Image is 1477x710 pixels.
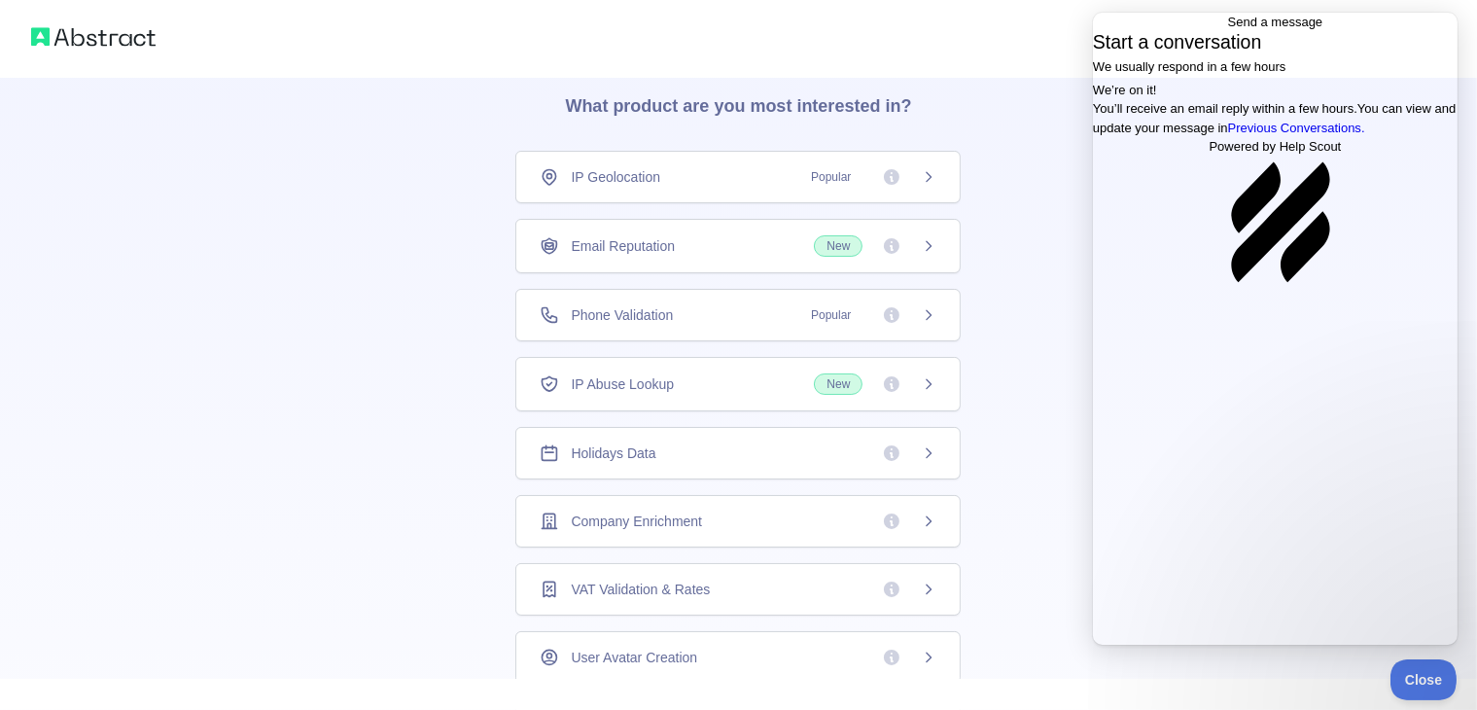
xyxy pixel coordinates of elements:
[1390,659,1458,700] iframe: Help Scout Beacon - Close
[571,648,697,667] span: User Avatar Creation
[571,305,673,325] span: Phone Validation
[799,305,862,325] span: Popular
[571,444,655,463] span: Holidays Data
[799,167,862,187] span: Popular
[534,53,942,151] h3: What product are you most interested in?
[571,512,702,531] span: Company Enrichment
[571,236,675,256] span: Email Reputation
[31,23,156,51] img: Abstract logo
[1093,13,1458,645] iframe: Help Scout Beacon - Live Chat, Contact Form, and Knowledge Base
[814,235,862,257] span: New
[814,373,862,395] span: New
[571,580,710,599] span: VAT Validation & Rates
[571,374,674,394] span: IP Abuse Lookup
[571,167,660,187] span: IP Geolocation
